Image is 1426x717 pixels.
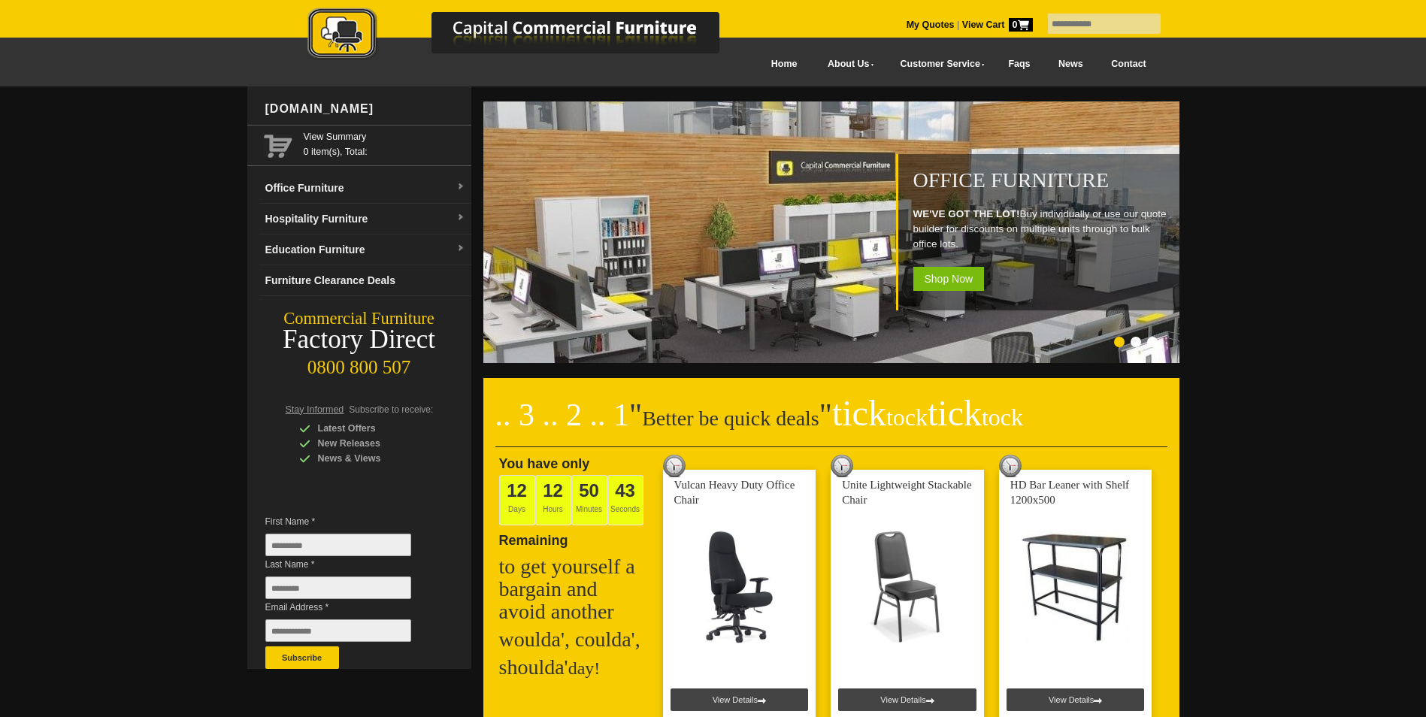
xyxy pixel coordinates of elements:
span: tick tick [832,393,1023,433]
a: Furniture Clearance Deals [259,265,471,296]
span: 0 [1009,18,1033,32]
img: Capital Commercial Furniture Logo [266,8,792,62]
span: Last Name * [265,557,434,572]
a: Education Furnituredropdown [259,234,471,265]
img: tick tock deal clock [999,455,1022,477]
li: Page dot 3 [1147,337,1158,347]
a: Customer Service [883,47,994,81]
span: Stay Informed [286,404,344,415]
span: tock [886,404,928,431]
a: Capital Commercial Furniture Logo [266,8,792,67]
img: tick tock deal clock [663,455,686,477]
span: Shop Now [913,267,985,291]
span: Email Address * [265,600,434,615]
div: Commercial Furniture [247,308,471,329]
span: 0 item(s), Total: [304,129,465,157]
div: [DOMAIN_NAME] [259,86,471,132]
img: Office Furniture [483,101,1182,363]
span: Days [499,475,535,525]
div: 0800 800 507 [247,349,471,378]
span: " [819,398,1023,432]
span: .. 3 .. 2 .. 1 [495,398,630,432]
li: Page dot 1 [1114,337,1125,347]
a: Contact [1097,47,1160,81]
input: First Name * [265,534,411,556]
a: Office Furniture WE'VE GOT THE LOT!Buy individually or use our quote builder for discounts on mul... [483,355,1182,365]
span: day! [568,658,601,678]
div: News & Views [299,451,442,466]
p: Buy individually or use our quote builder for discounts on multiple units through to bulk office ... [913,207,1172,252]
span: You have only [499,456,590,471]
div: Factory Direct [247,329,471,350]
div: New Releases [299,436,442,451]
input: Last Name * [265,576,411,599]
a: About Us [811,47,883,81]
img: tick tock deal clock [831,455,853,477]
img: dropdown [456,213,465,222]
span: Seconds [607,475,643,525]
span: Remaining [499,527,568,548]
a: Office Furnituredropdown [259,173,471,204]
h2: to get yourself a bargain and avoid another [499,555,649,623]
div: Latest Offers [299,421,442,436]
span: 43 [615,480,635,501]
span: First Name * [265,514,434,529]
a: View Cart0 [959,20,1032,30]
strong: View Cart [962,20,1033,30]
span: 12 [543,480,563,501]
span: Minutes [571,475,607,525]
img: dropdown [456,183,465,192]
span: 12 [507,480,527,501]
h2: woulda', coulda', [499,628,649,651]
a: News [1044,47,1097,81]
span: Hours [535,475,571,525]
h2: shoulda' [499,656,649,679]
button: Subscribe [265,646,339,669]
span: 50 [579,480,599,501]
a: Faqs [995,47,1045,81]
a: View Summary [304,129,465,144]
li: Page dot 2 [1131,337,1141,347]
img: dropdown [456,244,465,253]
a: Hospitality Furnituredropdown [259,204,471,234]
strong: WE'VE GOT THE LOT! [913,208,1020,219]
input: Email Address * [265,619,411,642]
h2: Better be quick deals [495,402,1167,447]
span: tock [982,404,1023,431]
h1: Office Furniture [913,169,1172,192]
span: Subscribe to receive: [349,404,433,415]
a: My Quotes [907,20,955,30]
span: " [629,398,642,432]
